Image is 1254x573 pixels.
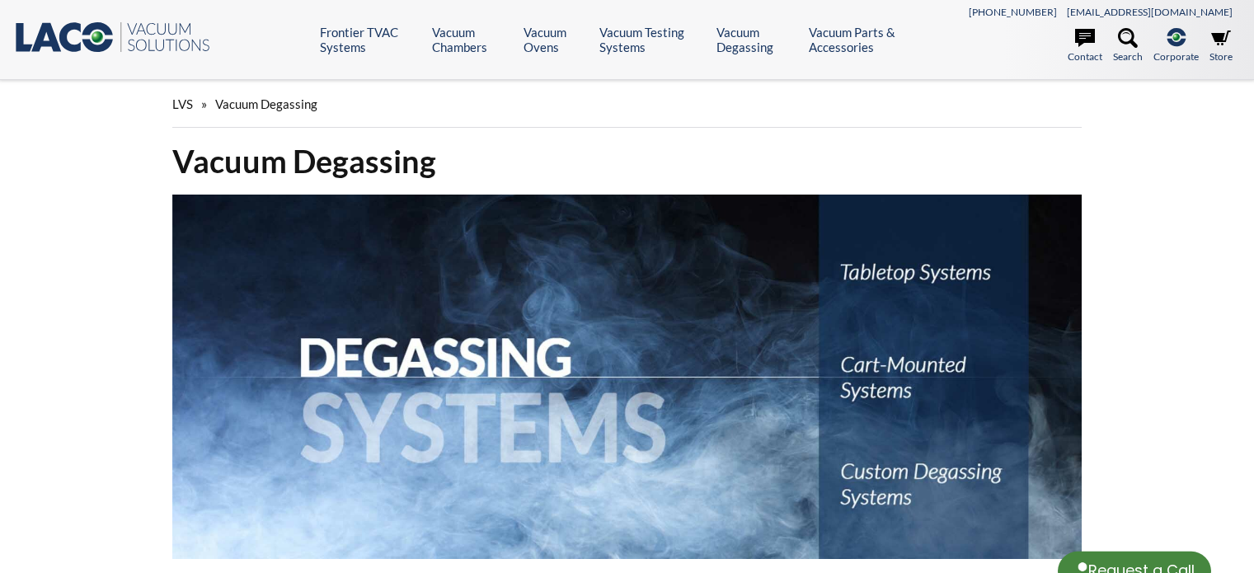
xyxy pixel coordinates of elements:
div: » [172,81,1083,128]
h1: Vacuum Degassing [172,141,1083,181]
span: Vacuum Degassing [215,96,317,111]
a: Store [1209,28,1233,64]
a: Vacuum Chambers [432,25,511,54]
span: LVS [172,96,193,111]
a: Vacuum Parts & Accessories [809,25,930,54]
span: Corporate [1153,49,1199,64]
a: Search [1113,28,1143,64]
a: Vacuum Ovens [524,25,587,54]
a: Vacuum Degassing [716,25,796,54]
a: [EMAIL_ADDRESS][DOMAIN_NAME] [1067,6,1233,18]
a: [PHONE_NUMBER] [969,6,1057,18]
a: Frontier TVAC Systems [320,25,420,54]
a: Contact [1068,28,1102,64]
a: Vacuum Testing Systems [599,25,704,54]
img: Degassing Systems header [172,195,1083,559]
